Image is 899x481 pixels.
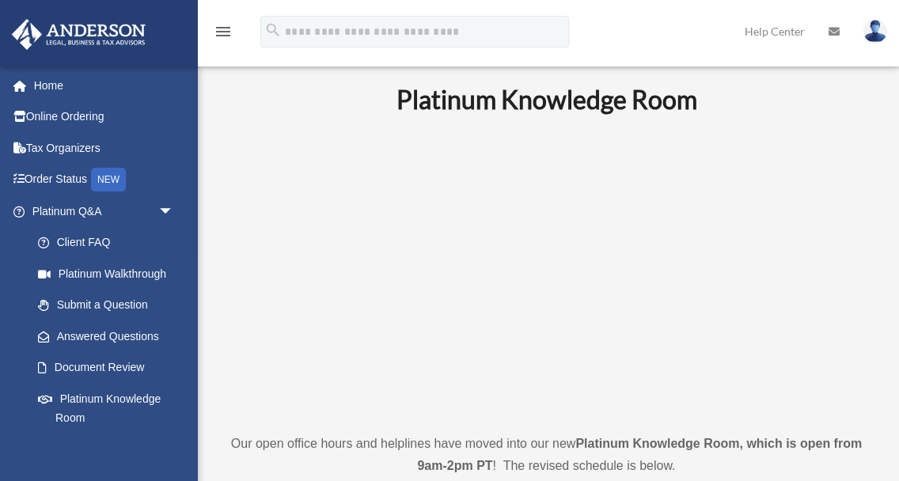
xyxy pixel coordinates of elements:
[22,227,198,259] a: Client FAQ
[22,352,198,384] a: Document Review
[214,28,233,41] a: menu
[417,437,862,472] strong: Platinum Knowledge Room, which is open from 9am-2pm PT
[91,168,126,191] div: NEW
[264,21,282,39] i: search
[158,195,190,228] span: arrow_drop_down
[863,20,887,43] img: User Pic
[396,84,697,115] b: Platinum Knowledge Room
[11,164,198,196] a: Order StatusNEW
[11,195,198,227] a: Platinum Q&Aarrow_drop_down
[11,101,198,133] a: Online Ordering
[226,433,867,477] p: Our open office hours and helplines have moved into our new ! The revised schedule is below.
[11,70,198,101] a: Home
[22,320,198,352] a: Answered Questions
[11,132,198,164] a: Tax Organizers
[22,258,198,290] a: Platinum Walkthrough
[309,136,784,403] iframe: 231110_Toby_KnowledgeRoom
[22,383,190,434] a: Platinum Knowledge Room
[22,290,198,321] a: Submit a Question
[214,22,233,41] i: menu
[7,19,150,50] img: Anderson Advisors Platinum Portal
